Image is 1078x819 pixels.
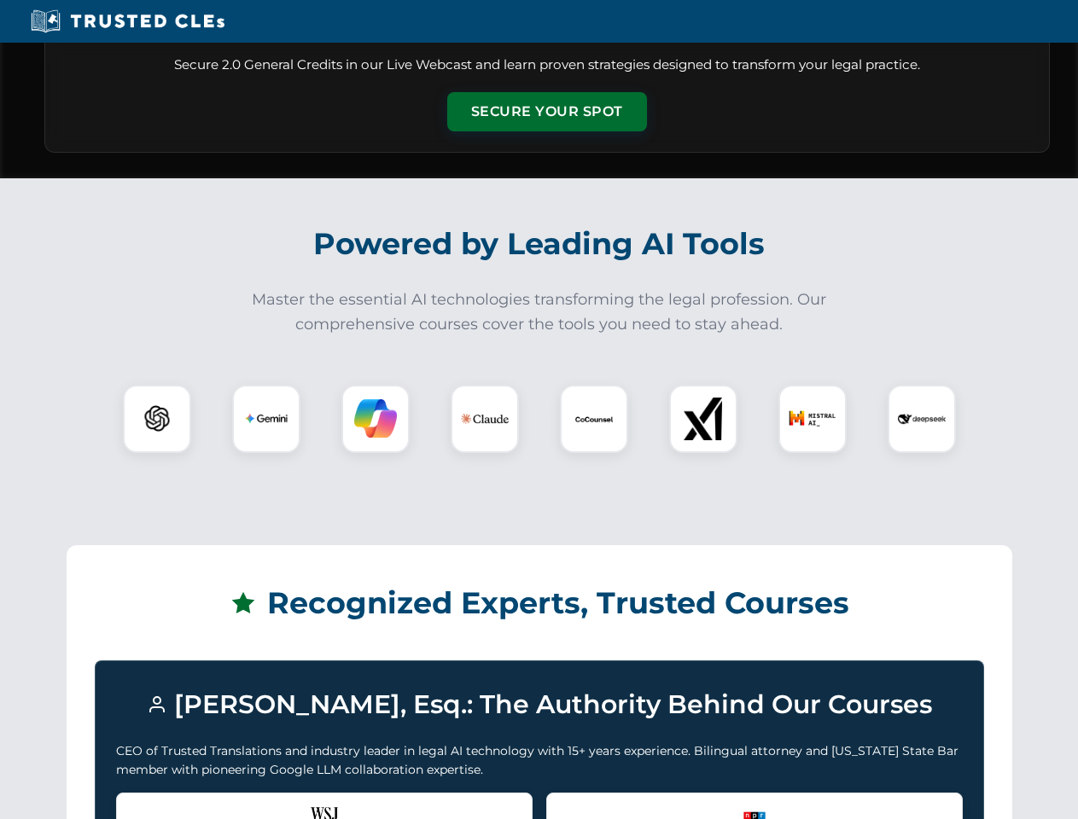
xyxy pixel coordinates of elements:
img: Gemini Logo [245,398,288,440]
div: DeepSeek [888,385,956,453]
div: CoCounsel [560,385,628,453]
div: Claude [451,385,519,453]
img: DeepSeek Logo [898,395,946,443]
button: Secure Your Spot [447,92,647,131]
img: Trusted CLEs [26,9,230,34]
div: ChatGPT [123,385,191,453]
img: Claude Logo [461,395,509,443]
p: CEO of Trusted Translations and industry leader in legal AI technology with 15+ years experience.... [116,741,963,780]
img: ChatGPT Logo [132,394,182,444]
div: Mistral AI [778,385,847,453]
div: Gemini [232,385,300,453]
img: CoCounsel Logo [573,398,615,440]
p: Master the essential AI technologies transforming the legal profession. Our comprehensive courses... [241,288,838,337]
img: xAI Logo [682,398,725,440]
div: Copilot [341,385,410,453]
p: Secure 2.0 General Credits in our Live Webcast and learn proven strategies designed to transform ... [66,55,1028,75]
div: xAI [669,385,737,453]
h3: [PERSON_NAME], Esq.: The Authority Behind Our Courses [116,682,963,728]
img: Copilot Logo [354,398,397,440]
h2: Powered by Leading AI Tools [67,214,1012,274]
img: Mistral AI Logo [789,395,836,443]
h2: Recognized Experts, Trusted Courses [95,573,984,633]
